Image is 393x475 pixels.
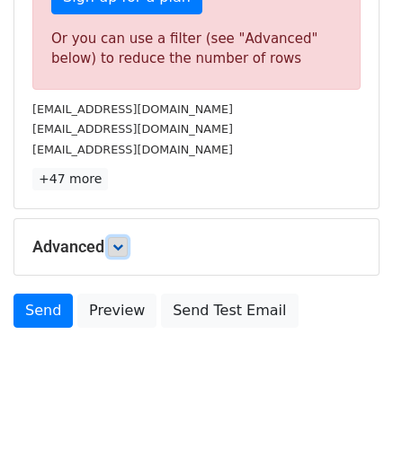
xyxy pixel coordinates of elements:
h5: Advanced [32,237,361,257]
small: [EMAIL_ADDRESS][DOMAIN_NAME] [32,102,233,116]
a: Send [13,294,73,328]
small: [EMAIL_ADDRESS][DOMAIN_NAME] [32,122,233,136]
a: Send Test Email [161,294,298,328]
a: Preview [77,294,156,328]
small: [EMAIL_ADDRESS][DOMAIN_NAME] [32,143,233,156]
a: +47 more [32,168,108,190]
div: Or you can use a filter (see "Advanced" below) to reduce the number of rows [51,29,342,69]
